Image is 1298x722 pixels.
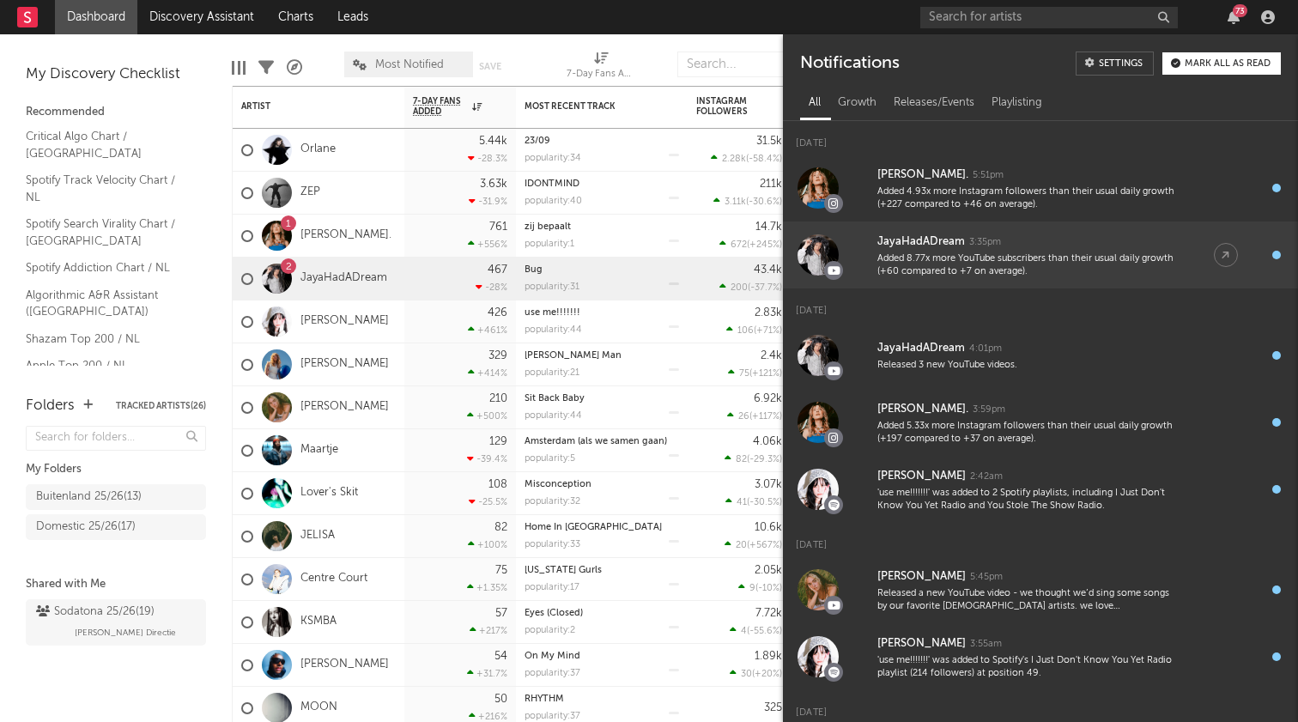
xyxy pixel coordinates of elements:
div: ( ) [719,239,782,250]
div: zij bepaalt [525,222,679,232]
div: +414 % [468,367,507,379]
div: popularity: 37 [525,712,580,721]
div: 4:01pm [969,343,1002,355]
span: 26 [738,412,749,422]
span: 41 [737,498,747,507]
div: ( ) [727,410,782,422]
div: [DATE] [783,288,1298,322]
div: Home In Tokyo [525,523,679,532]
a: [PERSON_NAME].3:59pmAdded 5.33x more Instagram followers than their usual daily growth (+197 comp... [783,389,1298,456]
div: 210 [489,393,507,404]
a: Spotify Search Virality Chart / [GEOGRAPHIC_DATA] [26,215,189,250]
a: RHYTHM [525,695,564,704]
button: Mark all as read [1162,52,1281,75]
div: 82 [494,522,507,533]
span: +117 % [752,412,779,422]
span: 75 [739,369,749,379]
div: popularity: 44 [525,411,582,421]
a: [PERSON_NAME] [300,658,389,672]
a: [PERSON_NAME]5:45pmReleased a new YouTube video - we thought we’d sing some songs by our favorite... [783,556,1298,623]
div: popularity: 5 [525,454,575,464]
span: 672 [731,240,747,250]
div: +1.35 % [467,582,507,593]
div: JayaHadADream [877,338,965,359]
div: 3:59pm [973,403,1005,416]
a: Eyes (Closed) [525,609,583,618]
button: 73 [1228,10,1240,24]
div: popularity: 32 [525,497,580,507]
div: Sit Back Baby [525,394,679,403]
a: use me!!!!!!! [525,308,580,318]
a: Spotify Track Velocity Chart / NL [26,171,189,206]
a: Settings [1076,52,1154,76]
a: [PERSON_NAME]. [300,228,391,243]
div: +500 % [467,410,507,422]
a: Algorithmic A&R Assistant ([GEOGRAPHIC_DATA]) [26,286,189,321]
div: 467 [488,264,507,276]
a: On My Mind [525,652,580,661]
div: Bug [525,265,679,275]
span: 9 [749,584,755,593]
div: 761 [489,221,507,233]
a: Apple Top 200 / NL [26,356,189,375]
div: ( ) [730,668,782,679]
div: 54 [494,651,507,662]
div: ( ) [725,453,782,464]
span: +567 % [749,541,779,550]
div: 2.83k [755,307,782,319]
a: KSMBA [300,615,337,629]
a: IDONTMIND [525,179,579,189]
div: 3:35pm [969,236,1001,249]
div: 43.4k [754,264,782,276]
div: +556 % [468,239,507,250]
div: All [800,88,829,118]
div: -31.9 % [469,196,507,207]
span: -10 % [758,584,779,593]
div: Releases/Events [885,88,983,118]
div: RHYTHM [525,695,679,704]
div: Growth [829,88,885,118]
a: Bug [525,265,543,275]
div: +31.7 % [467,668,507,679]
a: JayaHadADream [300,271,387,286]
div: 3.07k [755,479,782,490]
div: My Folders [26,459,206,480]
div: ( ) [719,282,782,293]
div: Artist [241,101,370,112]
div: JayaHadADream [877,232,965,252]
div: Instagram Followers [696,96,756,117]
span: -30.5 % [749,498,779,507]
div: 'use me!!!!!!!' was added to Spotify's I Just Don't Know You Yet Radio playlist (214 followers) a... [877,654,1180,681]
div: 3:55am [970,638,1002,651]
div: [PERSON_NAME] [877,634,966,654]
div: Recommended [26,102,206,123]
div: popularity: 34 [525,154,581,163]
a: JayaHadADream3:35pmAdded 8.77x more YouTube subscribers than their usual daily growth (+60 compar... [783,221,1298,288]
a: [US_STATE] Gurls [525,566,602,575]
div: 75 [495,565,507,576]
a: Buitenland 25/26(13) [26,484,206,510]
div: 73 [1233,4,1247,17]
a: [PERSON_NAME] [300,400,389,415]
div: Sodatona 25/26 ( 19 ) [36,602,155,622]
div: Released 3 new YouTube videos. [877,359,1180,372]
div: 23/09 [525,137,679,146]
span: 106 [737,326,754,336]
div: Settings [1099,59,1143,69]
a: [PERSON_NAME] Man [525,351,622,361]
a: [PERSON_NAME]2:42am'use me!!!!!!!' was added to 2 Spotify playlists, including I Just Don't Know ... [783,456,1298,523]
div: 329 [488,350,507,361]
div: California Gurls [525,566,679,575]
a: [PERSON_NAME].5:51pmAdded 4.93x more Instagram followers than their usual daily growth (+227 comp... [783,155,1298,221]
a: zij bepaalt [525,222,571,232]
span: -55.6 % [749,627,779,636]
a: [PERSON_NAME] [300,357,389,372]
div: [PERSON_NAME] [877,567,966,587]
div: Mark all as read [1185,59,1271,69]
span: 3.11k [725,197,746,207]
div: Folders [26,396,75,416]
div: popularity: 44 [525,325,582,335]
a: Orlane [300,143,336,157]
div: 6.92k [754,393,782,404]
div: 325 [764,702,782,713]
